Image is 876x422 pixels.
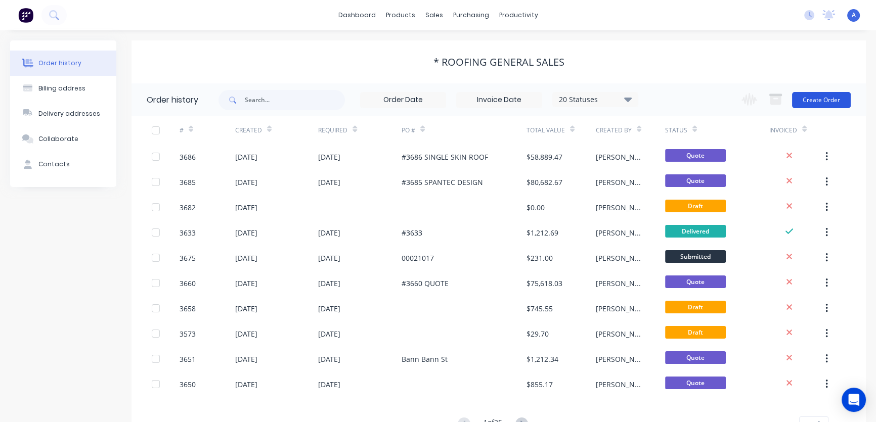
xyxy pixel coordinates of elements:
[665,326,726,339] span: Draft
[665,351,726,364] span: Quote
[527,329,549,339] div: $29.70
[852,11,856,20] span: A
[527,227,558,238] div: $1,212.69
[235,278,257,289] div: [DATE]
[38,160,70,169] div: Contacts
[402,278,449,289] div: #3660 QUOTE
[318,278,340,289] div: [DATE]
[180,177,196,187] div: 3685
[665,149,726,162] span: Quote
[361,92,446,108] input: Order Date
[245,90,345,110] input: Search...
[10,101,116,126] button: Delivery addresses
[527,354,558,364] div: $1,212.34
[333,8,381,23] a: dashboard
[420,8,448,23] div: sales
[527,303,553,314] div: $745.55
[318,329,340,339] div: [DATE]
[38,109,100,118] div: Delivery addresses
[180,379,196,390] div: 3650
[318,303,340,314] div: [DATE]
[596,152,645,162] div: [PERSON_NAME]
[769,116,825,144] div: Invoiced
[527,126,565,135] div: Total Value
[665,225,726,238] span: Delivered
[10,126,116,152] button: Collaborate
[402,152,488,162] div: #3686 SINGLE SKIN ROOF
[402,253,434,263] div: 00021017
[10,152,116,177] button: Contacts
[596,329,645,339] div: [PERSON_NAME]
[180,278,196,289] div: 3660
[402,227,422,238] div: #3633
[180,227,196,238] div: 3633
[596,379,645,390] div: [PERSON_NAME]
[402,126,415,135] div: PO #
[448,8,494,23] div: purchasing
[180,303,196,314] div: 3658
[18,8,33,23] img: Factory
[665,200,726,212] span: Draft
[180,329,196,339] div: 3573
[10,51,116,76] button: Order history
[235,227,257,238] div: [DATE]
[402,354,448,364] div: Bann Bann St
[180,253,196,263] div: 3675
[596,202,645,213] div: [PERSON_NAME]
[527,278,562,289] div: $75,618.03
[665,301,726,313] span: Draft
[38,134,78,144] div: Collaborate
[235,202,257,213] div: [DATE]
[235,152,257,162] div: [DATE]
[527,379,553,390] div: $855.17
[10,76,116,101] button: Billing address
[318,379,340,390] div: [DATE]
[180,354,196,364] div: 3651
[235,329,257,339] div: [DATE]
[596,227,645,238] div: [PERSON_NAME]
[235,379,257,390] div: [DATE]
[235,253,257,263] div: [DATE]
[180,152,196,162] div: 3686
[665,275,726,288] span: Quote
[433,56,564,68] div: * Roofing General Sales
[596,354,645,364] div: [PERSON_NAME]
[318,354,340,364] div: [DATE]
[665,116,769,144] div: Status
[527,202,545,213] div: $0.00
[596,177,645,187] div: [PERSON_NAME]
[235,177,257,187] div: [DATE]
[527,152,562,162] div: $58,889.47
[665,126,687,135] div: Status
[318,116,402,144] div: Required
[235,354,257,364] div: [DATE]
[596,116,665,144] div: Created By
[318,126,347,135] div: Required
[842,388,866,412] div: Open Intercom Messenger
[235,126,262,135] div: Created
[235,116,319,144] div: Created
[38,84,85,93] div: Billing address
[457,92,542,108] input: Invoice Date
[527,177,562,187] div: $80,682.67
[769,126,797,135] div: Invoiced
[381,8,420,23] div: products
[318,152,340,162] div: [DATE]
[494,8,543,23] div: productivity
[318,253,340,263] div: [DATE]
[235,303,257,314] div: [DATE]
[402,177,483,187] div: #3685 SPANTEC DESIGN
[527,253,553,263] div: $231.00
[527,116,596,144] div: Total Value
[318,177,340,187] div: [DATE]
[792,92,851,108] button: Create Order
[665,377,726,389] span: Quote
[596,253,645,263] div: [PERSON_NAME]
[665,174,726,187] span: Quote
[665,250,726,263] span: Submitted
[38,59,81,68] div: Order history
[402,116,527,144] div: PO #
[180,116,235,144] div: #
[596,303,645,314] div: [PERSON_NAME]
[596,278,645,289] div: [PERSON_NAME]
